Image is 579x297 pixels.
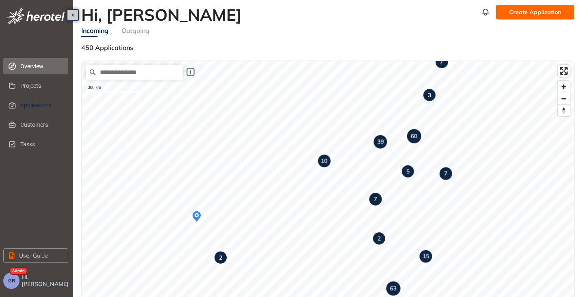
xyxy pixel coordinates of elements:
strong: 2 [219,254,222,261]
button: GB [3,273,20,289]
strong: 10 [321,157,327,165]
span: GB [8,278,15,284]
strong: 7 [444,170,447,177]
div: Map marker [369,193,382,206]
strong: 63 [390,285,397,292]
div: Map marker [440,167,452,180]
span: 450 Applications [81,43,133,52]
button: Reset bearing to north [558,104,570,116]
button: Zoom out [558,93,570,104]
span: Applications [20,97,62,113]
span: Projects [20,78,62,94]
input: Search place... [86,65,183,80]
span: Tasks [20,136,62,152]
button: User Guide [3,248,68,263]
span: Customers [20,117,62,133]
strong: 7 [374,195,377,203]
div: Map marker [189,209,204,224]
strong: 5 [406,168,410,175]
div: Map marker [373,135,387,149]
span: Overview [20,58,62,74]
strong: 39 [377,138,384,145]
div: Map marker [436,56,448,68]
div: Outgoing [121,26,150,36]
span: Create Application [509,8,561,17]
span: Reset bearing to north [558,105,570,116]
div: Map marker [386,282,401,296]
strong: 60 [411,132,417,140]
strong: 2 [377,235,381,242]
div: Incoming [81,26,108,36]
button: Zoom in [558,81,570,93]
div: Map marker [419,250,432,263]
strong: 7 [440,58,443,65]
img: logo [7,8,65,24]
div: Map marker [407,129,421,143]
div: Map marker [402,165,414,178]
span: Hi, [PERSON_NAME] [22,274,70,288]
div: 300 km [86,84,144,92]
div: Map marker [318,155,331,167]
div: Map marker [215,251,227,264]
span: User Guide [19,251,48,260]
button: Create Application [496,5,574,20]
strong: 3 [428,91,431,99]
button: Enter fullscreen [558,65,570,77]
div: Map marker [423,89,436,101]
h2: Hi, [PERSON_NAME] [81,5,478,24]
strong: 15 [423,253,429,260]
div: Map marker [373,232,385,245]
